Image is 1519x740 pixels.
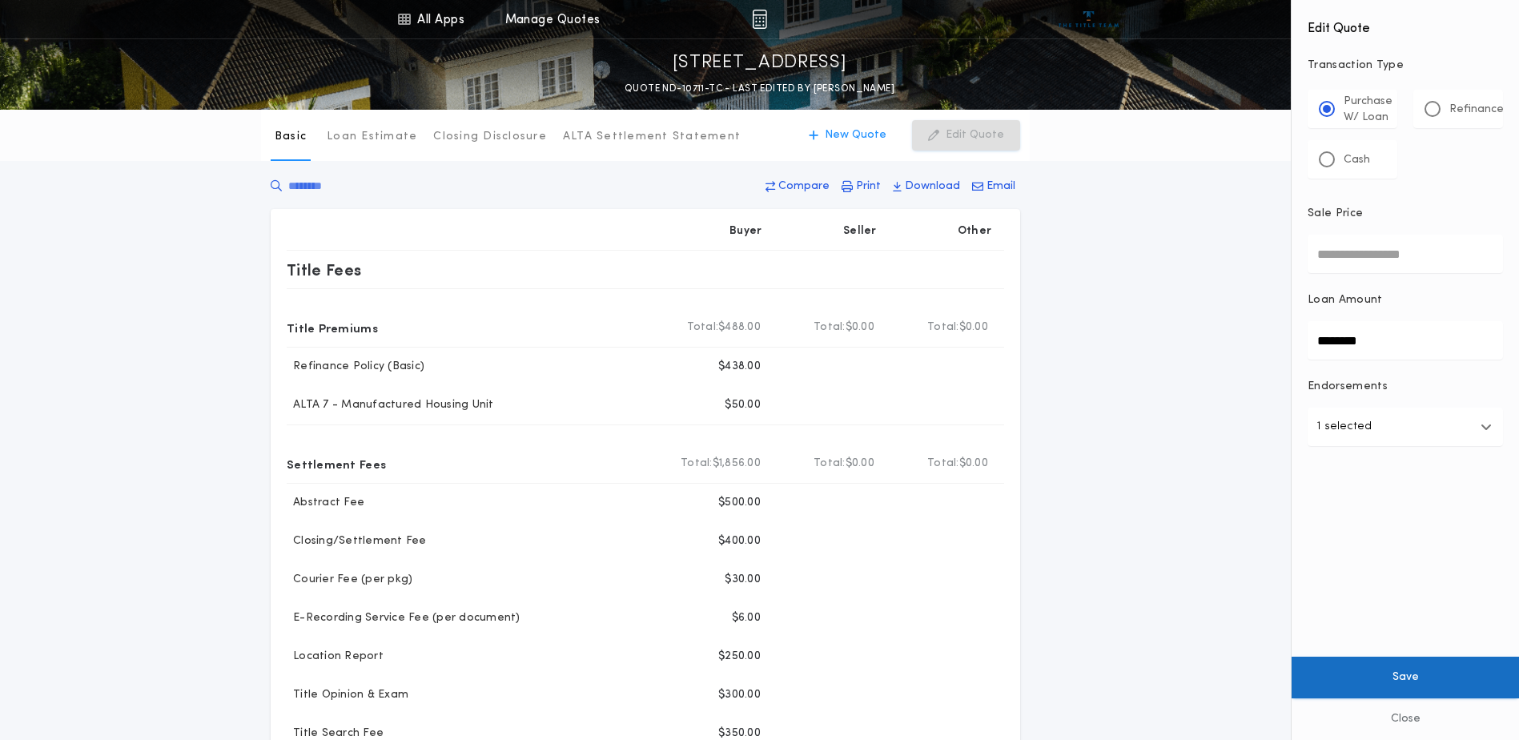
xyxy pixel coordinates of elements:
[287,687,408,703] p: Title Opinion & Exam
[1344,152,1370,168] p: Cash
[287,572,412,588] p: Courier Fee (per pkg)
[846,320,874,336] span: $0.00
[959,456,988,472] span: $0.00
[1344,94,1392,126] p: Purchase W/ Loan
[725,572,761,588] p: $30.00
[888,172,965,201] button: Download
[856,179,881,195] p: Print
[1308,235,1503,273] input: Sale Price
[625,81,894,97] p: QUOTE ND-10711-TC - LAST EDITED BY [PERSON_NAME]
[1308,379,1503,395] p: Endorsements
[725,397,761,413] p: $50.00
[761,172,834,201] button: Compare
[912,120,1020,151] button: Edit Quote
[563,129,741,145] p: ALTA Settlement Statement
[687,320,719,336] b: Total:
[843,223,877,239] p: Seller
[778,179,830,195] p: Compare
[287,649,384,665] p: Location Report
[718,687,761,703] p: $300.00
[927,456,959,472] b: Total:
[718,320,761,336] span: $488.00
[1308,408,1503,446] button: 1 selected
[732,610,761,626] p: $6.00
[959,320,988,336] span: $0.00
[1317,417,1372,436] p: 1 selected
[1308,206,1363,222] p: Sale Price
[905,179,960,195] p: Download
[713,456,761,472] span: $1,856.00
[846,456,874,472] span: $0.00
[718,649,761,665] p: $250.00
[287,495,364,511] p: Abstract Fee
[729,223,762,239] p: Buyer
[287,533,427,549] p: Closing/Settlement Fee
[718,533,761,549] p: $400.00
[1308,58,1503,74] p: Transaction Type
[718,359,761,375] p: $438.00
[927,320,959,336] b: Total:
[752,10,767,29] img: img
[1308,321,1503,360] input: Loan Amount
[287,451,386,477] p: Settlement Fees
[1059,11,1119,27] img: vs-icon
[433,129,547,145] p: Closing Disclosure
[1292,657,1519,698] button: Save
[946,127,1004,143] p: Edit Quote
[1308,10,1503,38] h4: Edit Quote
[793,120,902,151] button: New Quote
[287,359,424,375] p: Refinance Policy (Basic)
[814,320,846,336] b: Total:
[967,172,1020,201] button: Email
[958,223,991,239] p: Other
[287,315,378,340] p: Title Premiums
[287,610,520,626] p: E-Recording Service Fee (per document)
[287,397,494,413] p: ALTA 7 - Manufactured Housing Unit
[987,179,1015,195] p: Email
[275,129,307,145] p: Basic
[287,257,362,283] p: Title Fees
[1292,698,1519,740] button: Close
[673,50,847,76] p: [STREET_ADDRESS]
[327,129,417,145] p: Loan Estimate
[837,172,886,201] button: Print
[825,127,886,143] p: New Quote
[814,456,846,472] b: Total:
[718,495,761,511] p: $500.00
[1308,292,1383,308] p: Loan Amount
[1449,102,1504,118] p: Refinance
[681,456,713,472] b: Total:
